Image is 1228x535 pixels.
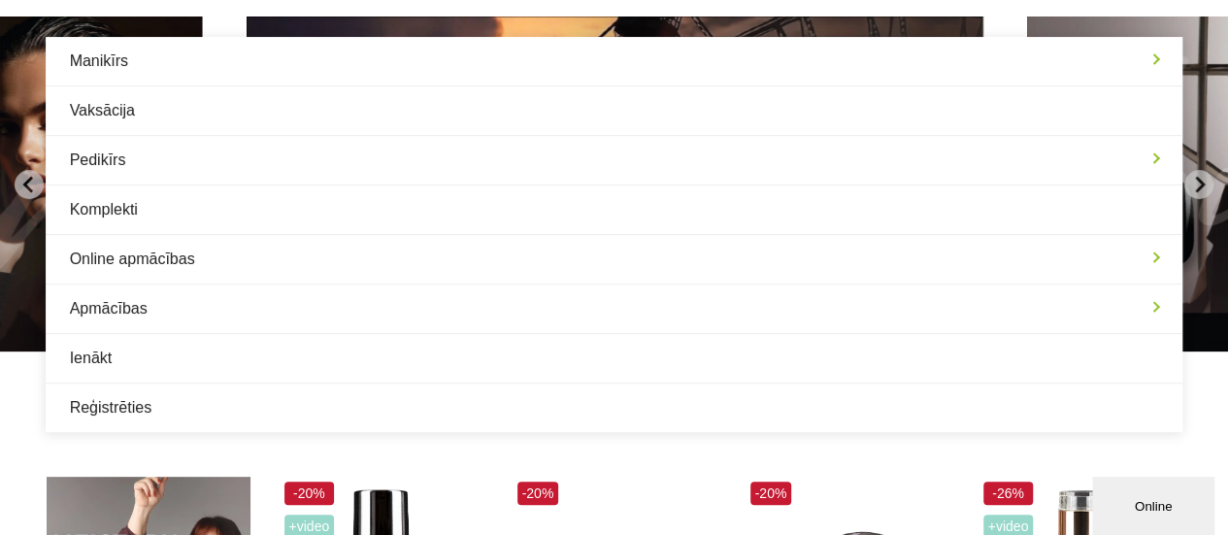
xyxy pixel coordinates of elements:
button: Previous slide [15,170,44,199]
span: -20% [750,482,792,505]
a: Online apmācības [46,235,1183,284]
a: Manikīrs [46,37,1183,85]
a: Apmācības [46,284,1183,333]
span: -26% [983,482,1034,505]
span: -20% [517,482,559,505]
a: Komplekti [46,185,1183,234]
a: Ienākt [46,334,1183,383]
a: Pedikīrs [46,136,1183,184]
iframe: chat widget [1092,473,1218,535]
button: Next slide [1184,170,1213,199]
a: Vaksācija [46,86,1183,135]
span: -20% [284,482,335,505]
a: Reģistrēties [46,384,1183,432]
